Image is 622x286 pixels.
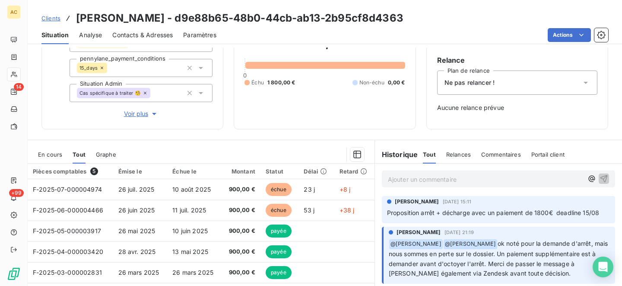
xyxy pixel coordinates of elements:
span: 11 juil. 2025 [172,206,206,214]
span: payée [266,266,292,279]
span: [DATE] 15:11 [443,199,472,204]
span: 900,00 € [227,247,255,256]
span: 900,00 € [227,206,255,215]
span: Commentaires [481,151,521,158]
span: @ [PERSON_NAME] [389,239,443,249]
span: Cas spécifique à traiter 🧐 [79,90,141,96]
div: Délai [304,168,329,175]
button: Actions [548,28,591,42]
span: 28 avr. 2025 [118,248,156,255]
a: 14 [7,85,20,99]
span: F-2025-05-000003917 [33,227,101,235]
span: Tout [73,151,86,158]
span: F-2025-03-000002831 [33,269,102,276]
div: Échue le [172,168,216,175]
h6: Relance [437,55,597,65]
span: 900,00 € [227,185,255,194]
span: Tout [423,151,436,158]
span: En cours [38,151,62,158]
span: Aucune relance prévue [437,103,597,112]
span: @ [PERSON_NAME] [444,239,497,249]
span: 0,00 € [388,79,405,87]
h3: [PERSON_NAME] - d9e88b65-48b0-44cb-ab13-2b95cf8d4363 [76,10,403,26]
span: échue [266,183,292,196]
span: 10 juin 2025 [172,227,208,235]
span: 1 800,00 € [267,79,295,87]
span: ok noté pour la demande d'arrêt, mais nous sommes en perte sur le dossier. Un paiement supplément... [389,240,610,277]
span: Clients [41,15,60,22]
span: Échu [251,79,264,87]
span: payée [266,245,292,258]
div: AC [7,5,21,19]
span: 900,00 € [227,227,255,235]
h6: Historique [375,149,418,160]
span: +38 j [340,206,355,214]
span: Non-échu [359,79,384,87]
div: Open Intercom Messenger [593,257,613,277]
span: 13 mai 2025 [172,248,208,255]
div: Émise le [118,168,162,175]
span: 26 mars 2025 [172,269,213,276]
span: 26 juil. 2025 [118,186,155,193]
span: [PERSON_NAME] [395,198,439,206]
span: 23 j [304,186,315,193]
span: Graphe [96,151,116,158]
span: 10 août 2025 [172,186,211,193]
span: 5 [90,167,98,175]
span: échue [266,204,292,217]
span: +99 [9,189,24,197]
span: Portail client [531,151,565,158]
span: 53 j [304,206,314,214]
span: F-2025-07-000004974 [33,186,102,193]
span: Situation [41,31,69,39]
span: Voir plus [124,109,159,118]
input: Ajouter une valeur [150,89,157,97]
span: 26 mai 2025 [118,227,155,235]
button: Voir plus [70,109,213,119]
span: Ne pas relancer ! [444,78,495,87]
span: Relances [446,151,471,158]
span: F-2025-04-000003420 [33,248,103,255]
span: Analyse [79,31,102,39]
span: payée [266,225,292,238]
span: 0 [243,72,247,79]
span: Proposition arrêt + décharge avec un paiement de 1800€ deadline 15/08 [387,209,600,216]
div: Pièces comptables [33,167,108,175]
div: Statut [266,168,294,175]
img: Logo LeanPay [7,267,21,281]
span: 26 juin 2025 [118,206,155,214]
span: Contacts & Adresses [112,31,173,39]
span: 900,00 € [227,268,255,277]
span: 26 mars 2025 [118,269,159,276]
input: Ajouter une valeur [107,64,114,72]
div: Montant [227,168,255,175]
span: Paramètres [183,31,216,39]
span: 14 [14,83,24,91]
span: +8 j [340,186,351,193]
div: Retard [340,168,369,175]
span: [DATE] 21:19 [444,230,474,235]
a: Clients [41,14,60,22]
span: 15_days [79,65,98,71]
span: F-2025-06-000004466 [33,206,103,214]
span: [PERSON_NAME] [397,228,441,236]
